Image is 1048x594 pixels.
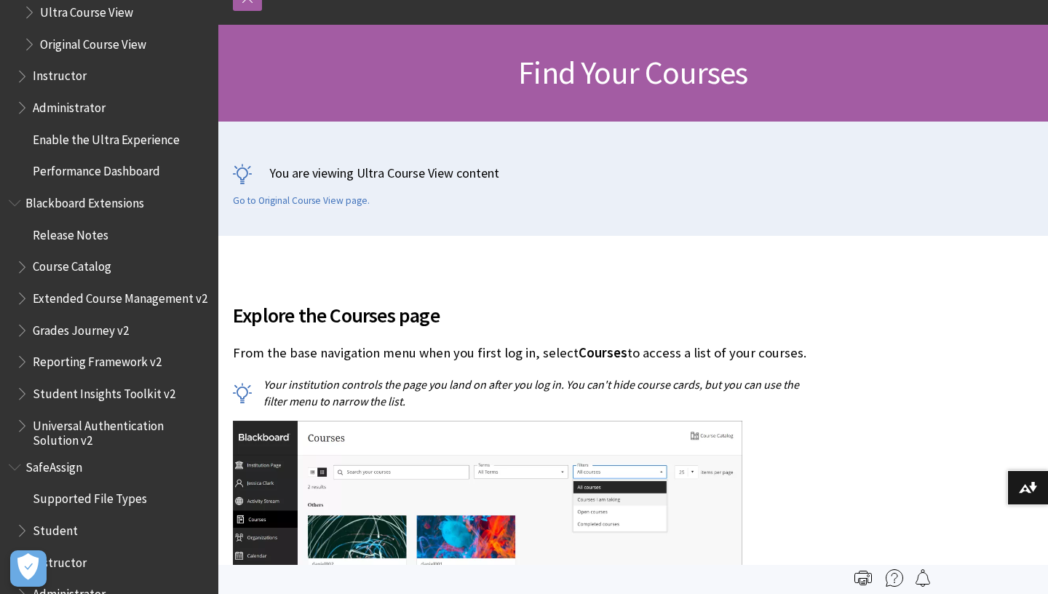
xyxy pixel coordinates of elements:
span: Instructor [33,550,87,570]
span: Enable the Ultra Experience [33,127,180,147]
span: Grades Journey v2 [33,318,129,338]
img: More help [886,569,903,587]
p: Your institution controls the page you land on after you log in. You can't hide course cards, but... [233,376,818,409]
button: Open Preferences [10,550,47,587]
span: Extended Course Management v2 [33,286,207,306]
a: Go to Original Course View page. [233,194,370,207]
span: Blackboard Extensions [25,191,144,210]
span: SafeAssign [25,455,82,475]
img: Follow this page [914,569,932,587]
span: Release Notes [33,223,108,242]
p: From the base navigation menu when you first log in, select to access a list of your courses. [233,344,818,363]
span: Reporting Framework v2 [33,349,162,369]
span: Original Course View [40,32,146,52]
nav: Book outline for Blackboard Extensions [9,191,210,448]
img: Print [854,569,872,587]
p: You are viewing Ultra Course View content [233,164,1033,182]
span: Administrator [33,95,106,115]
span: Student Insights Toolkit v2 [33,381,175,401]
span: Performance Dashboard [33,159,160,179]
span: Explore the Courses page [233,300,818,330]
span: Course Catalog [33,255,111,274]
span: Student [33,518,78,538]
span: Instructor [33,64,87,84]
span: Supported File Types [33,487,147,507]
span: Universal Authentication Solution v2 [33,413,208,448]
span: Find Your Courses [518,52,747,92]
span: Courses [579,344,627,361]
